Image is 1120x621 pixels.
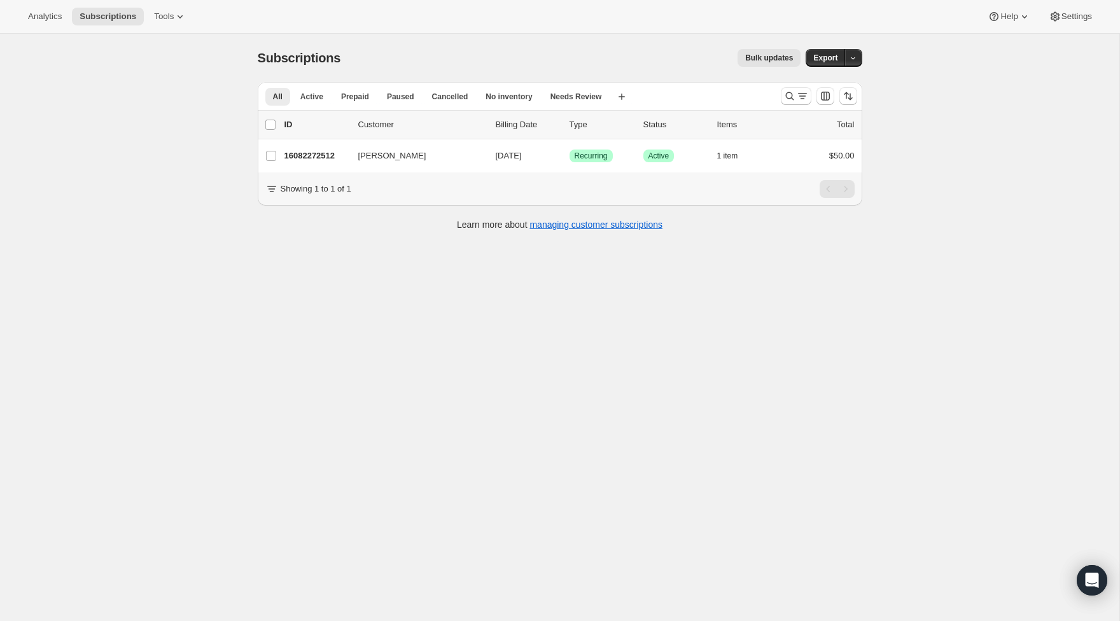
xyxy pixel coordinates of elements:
[550,92,602,102] span: Needs Review
[837,118,854,131] p: Total
[358,118,486,131] p: Customer
[146,8,194,25] button: Tools
[284,118,855,131] div: IDCustomerBilling DateTypeStatusItemsTotal
[284,150,348,162] p: 16082272512
[496,151,522,160] span: [DATE]
[387,92,414,102] span: Paused
[1041,8,1100,25] button: Settings
[839,87,857,105] button: Sort the results
[648,151,669,161] span: Active
[717,147,752,165] button: 1 item
[486,92,532,102] span: No inventory
[738,49,801,67] button: Bulk updates
[980,8,1038,25] button: Help
[358,150,426,162] span: [PERSON_NAME]
[1061,11,1092,22] span: Settings
[1077,565,1107,596] div: Open Intercom Messenger
[496,118,559,131] p: Billing Date
[816,87,834,105] button: Customize table column order and visibility
[258,51,341,65] span: Subscriptions
[612,88,632,106] button: Create new view
[1000,11,1018,22] span: Help
[72,8,144,25] button: Subscriptions
[457,218,662,231] p: Learn more about
[281,183,351,195] p: Showing 1 to 1 of 1
[284,147,855,165] div: 16082272512[PERSON_NAME][DATE]SuccessRecurringSuccessActive1 item$50.00
[273,92,283,102] span: All
[20,8,69,25] button: Analytics
[300,92,323,102] span: Active
[80,11,136,22] span: Subscriptions
[154,11,174,22] span: Tools
[717,151,738,161] span: 1 item
[806,49,845,67] button: Export
[529,220,662,230] a: managing customer subscriptions
[643,118,707,131] p: Status
[745,53,793,63] span: Bulk updates
[813,53,837,63] span: Export
[781,87,811,105] button: Search and filter results
[284,118,348,131] p: ID
[717,118,781,131] div: Items
[829,151,855,160] span: $50.00
[341,92,369,102] span: Prepaid
[575,151,608,161] span: Recurring
[570,118,633,131] div: Type
[432,92,468,102] span: Cancelled
[351,146,478,166] button: [PERSON_NAME]
[820,180,855,198] nav: Pagination
[28,11,62,22] span: Analytics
